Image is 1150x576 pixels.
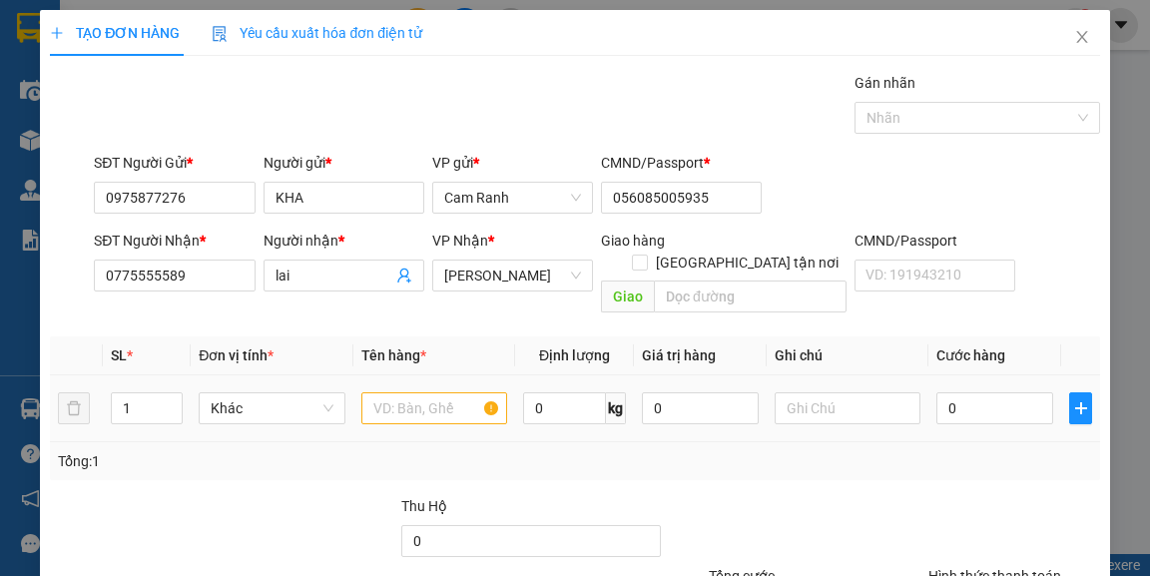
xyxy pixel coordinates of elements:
button: plus [1069,392,1091,424]
div: Người nhận [264,230,424,252]
span: Khác [211,393,333,423]
span: plus [1070,400,1090,416]
input: 0 [642,392,759,424]
span: close [1074,29,1090,45]
div: Tổng: 1 [58,450,445,472]
span: Cước hàng [936,347,1005,363]
div: SĐT Người Gửi [94,152,255,174]
div: CMND/Passport [855,230,1015,252]
span: Tên hàng [361,347,426,363]
span: Thu Hộ [401,498,447,514]
b: [DOMAIN_NAME] [168,76,275,92]
span: Yêu cầu xuất hóa đơn điện tử [212,25,422,41]
span: Giá trị hàng [642,347,716,363]
span: Cam Ranh [444,183,581,213]
div: VP gửi [432,152,593,174]
span: user-add [396,268,412,284]
span: Định lượng [539,347,610,363]
div: Người gửi [264,152,424,174]
span: SL [111,347,127,363]
input: Ghi Chú [775,392,921,424]
input: VD: Bàn, Ghế [361,392,508,424]
b: Trà Lan Viên - Gửi khách hàng [123,29,198,227]
span: [GEOGRAPHIC_DATA] tận nơi [648,252,847,274]
th: Ghi chú [767,336,929,375]
div: SĐT Người Nhận [94,230,255,252]
label: Gán nhãn [855,75,915,91]
span: TẠO ĐƠN HÀNG [50,25,180,41]
span: VP Nhận [432,233,488,249]
b: Trà Lan Viên [25,129,73,223]
span: plus [50,26,64,40]
span: kg [606,392,626,424]
span: Giao hàng [601,233,665,249]
img: icon [212,26,228,42]
button: delete [58,392,90,424]
button: Close [1054,10,1110,66]
span: Phan Rang [444,261,581,290]
span: Giao [601,281,654,312]
input: Dọc đường [654,281,847,312]
span: Đơn vị tính [199,347,274,363]
li: (c) 2017 [168,95,275,120]
img: logo.jpg [217,25,265,73]
div: CMND/Passport [601,152,762,174]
